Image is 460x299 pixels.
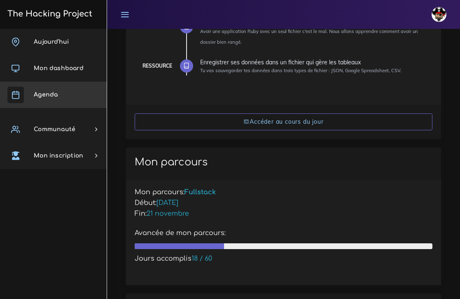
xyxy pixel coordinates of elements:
span: [DATE] [156,199,178,207]
div: Ressource [142,61,172,71]
small: Avoir une application Ruby avec un seul fichier c'est le mal. Nous allons apprendre comment avoir... [200,28,418,45]
span: Mon dashboard [34,65,84,71]
small: Tu vas sauvegarder tes données dans trois types de fichier : JSON, Google Spreadsheet, CSV. [200,68,402,73]
span: Communauté [34,126,75,132]
span: Mon inscription [34,153,83,159]
span: 18 / 60 [191,255,212,262]
span: Aujourd'hui [34,39,69,45]
span: Agenda [34,92,58,98]
div: Enregistrer ses données dans un fichier qui gère les tableaux [200,59,426,65]
img: avatar [432,7,446,22]
span: Fullstack [184,188,216,196]
a: Accéder au cours du jour [135,113,432,130]
h5: Jours accomplis [135,255,432,263]
h5: Mon parcours: [135,188,432,196]
h2: Mon parcours [135,156,432,168]
a: avatar [428,2,453,26]
h5: Fin: [135,210,432,218]
h5: Début: [135,199,432,207]
h5: Avancée de mon parcours: [135,229,432,237]
span: 21 novembre [147,210,189,217]
h3: The Hacking Project [5,9,92,19]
